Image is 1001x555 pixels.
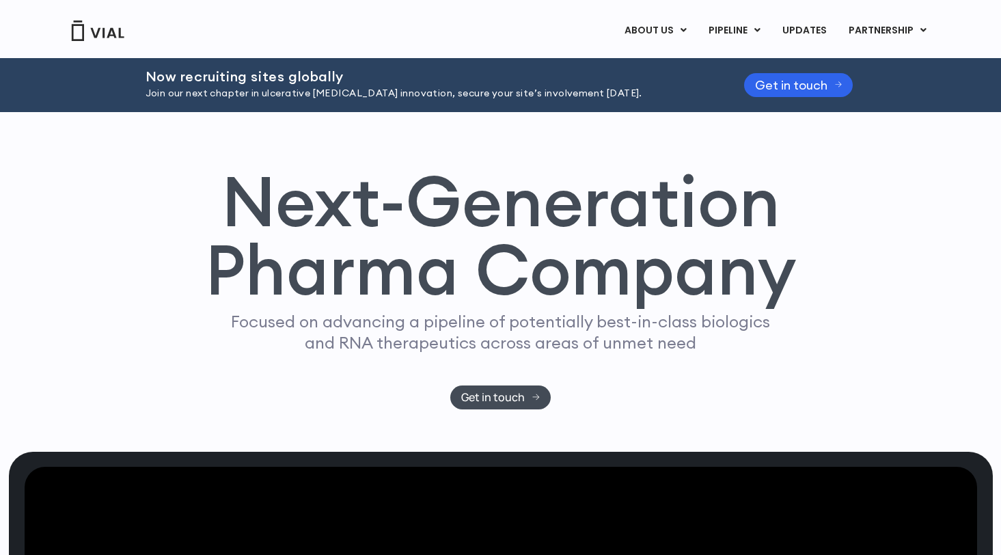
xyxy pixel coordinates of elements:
[205,167,797,305] h1: Next-Generation Pharma Company
[461,392,525,403] span: Get in touch
[450,385,551,409] a: Get in touch
[838,19,937,42] a: PARTNERSHIPMenu Toggle
[146,69,710,84] h2: Now recruiting sites globally
[698,19,771,42] a: PIPELINEMenu Toggle
[771,19,837,42] a: UPDATES
[225,311,776,353] p: Focused on advancing a pipeline of potentially best-in-class biologics and RNA therapeutics acros...
[755,80,827,90] span: Get in touch
[70,21,125,41] img: Vial Logo
[744,73,853,97] a: Get in touch
[614,19,697,42] a: ABOUT USMenu Toggle
[146,86,710,101] p: Join our next chapter in ulcerative [MEDICAL_DATA] innovation, secure your site’s involvement [DA...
